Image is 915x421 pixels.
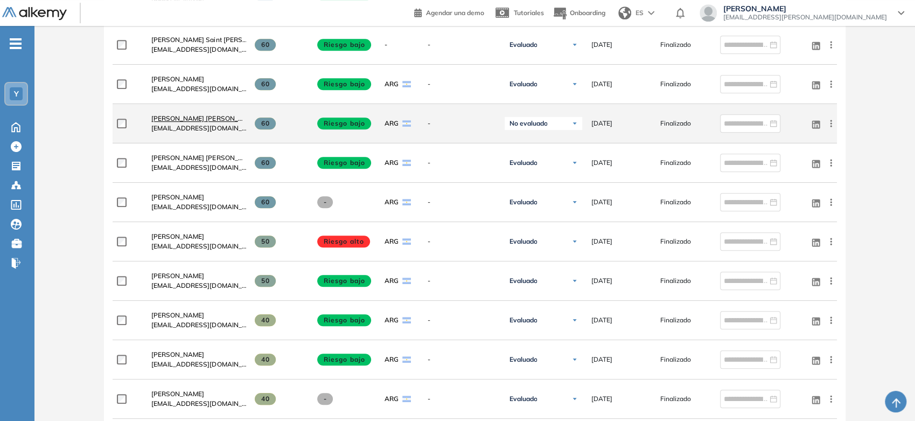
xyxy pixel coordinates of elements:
[151,311,204,319] span: [PERSON_NAME]
[384,40,387,50] span: -
[384,315,398,325] span: ARG
[2,7,67,20] img: Logo
[402,120,411,127] img: ARG
[660,79,690,89] span: Finalizado
[151,84,246,94] span: [EMAIL_ADDRESS][DOMAIN_NAME]
[317,196,333,208] span: -
[427,119,496,128] span: -
[255,78,276,90] span: 60
[414,5,484,18] a: Agendar una demo
[509,80,537,88] span: Evaluado
[509,119,547,128] span: No evaluado
[151,360,246,369] span: [EMAIL_ADDRESS][DOMAIN_NAME]
[571,396,578,402] img: Ícono de flecha
[151,163,246,172] span: [EMAIL_ADDRESS][DOMAIN_NAME]
[151,389,246,399] a: [PERSON_NAME]
[151,232,204,240] span: [PERSON_NAME]
[660,394,690,404] span: Finalizado
[151,193,204,201] span: [PERSON_NAME]
[151,310,246,320] a: [PERSON_NAME]
[571,81,578,87] img: Ícono de flecha
[571,160,578,166] img: Ícono de flecha
[591,119,612,128] span: [DATE]
[151,192,246,202] a: [PERSON_NAME]
[255,157,276,169] span: 60
[151,35,246,45] a: [PERSON_NAME] Saint [PERSON_NAME]
[317,314,371,326] span: Riesgo bajo
[317,354,371,365] span: Riesgo bajo
[571,120,578,127] img: Ícono de flecha
[509,198,537,206] span: Evaluado
[402,160,411,166] img: ARG
[427,197,496,207] span: -
[509,237,537,246] span: Evaluado
[151,272,204,280] span: [PERSON_NAME]
[384,276,398,286] span: ARG
[151,390,204,398] span: [PERSON_NAME]
[571,356,578,363] img: Ícono de flecha
[861,369,915,421] div: Widget de chat
[660,119,690,128] span: Finalizado
[571,278,578,284] img: Ícono de flecha
[427,237,496,246] span: -
[151,45,246,54] span: [EMAIL_ADDRESS][DOMAIN_NAME]
[402,278,411,284] img: ARG
[317,39,371,51] span: Riesgo bajo
[317,275,371,287] span: Riesgo bajo
[255,39,276,51] span: 60
[509,277,537,285] span: Evaluado
[427,276,496,286] span: -
[591,79,612,89] span: [DATE]
[151,232,246,241] a: [PERSON_NAME]
[151,202,246,212] span: [EMAIL_ADDRESS][DOMAIN_NAME]
[151,36,276,44] span: [PERSON_NAME] Saint [PERSON_NAME]
[402,317,411,323] img: ARG
[255,314,276,326] span: 40
[660,158,690,168] span: Finalizado
[384,158,398,168] span: ARG
[591,197,612,207] span: [DATE]
[591,355,612,364] span: [DATE]
[384,197,398,207] span: ARG
[151,399,246,409] span: [EMAIL_ADDRESS][DOMAIN_NAME]
[317,393,333,405] span: -
[317,78,371,90] span: Riesgo bajo
[151,74,246,84] a: [PERSON_NAME]
[660,237,690,246] span: Finalizado
[402,238,411,245] img: ARG
[384,394,398,404] span: ARG
[255,354,276,365] span: 40
[14,89,19,98] span: Y
[570,9,605,17] span: Onboarding
[255,393,276,405] span: 40
[427,40,496,50] span: -
[317,236,370,247] span: Riesgo alto
[384,355,398,364] span: ARG
[660,197,690,207] span: Finalizado
[151,114,246,123] a: [PERSON_NAME] [PERSON_NAME]
[402,81,411,87] img: ARG
[571,199,578,205] img: Ícono de flecha
[255,196,276,208] span: 60
[618,6,631,19] img: world
[151,153,246,163] a: [PERSON_NAME] [PERSON_NAME]
[151,281,246,291] span: [EMAIL_ADDRESS][DOMAIN_NAME]
[635,8,644,18] span: ES
[402,356,411,363] img: ARG
[591,394,612,404] span: [DATE]
[151,350,246,360] a: [PERSON_NAME]
[151,114,259,122] span: [PERSON_NAME] [PERSON_NAME]
[861,369,915,421] iframe: Chat Widget
[427,158,496,168] span: -
[317,118,371,129] span: Riesgo bajo
[591,237,612,246] span: [DATE]
[571,42,578,48] img: Ícono de flecha
[402,396,411,402] img: ARG
[426,9,484,17] span: Agendar una demo
[723,13,887,22] span: [EMAIL_ADDRESS][PERSON_NAME][DOMAIN_NAME]
[384,119,398,128] span: ARG
[591,158,612,168] span: [DATE]
[660,276,690,286] span: Finalizado
[10,43,22,45] i: -
[553,2,605,25] button: Onboarding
